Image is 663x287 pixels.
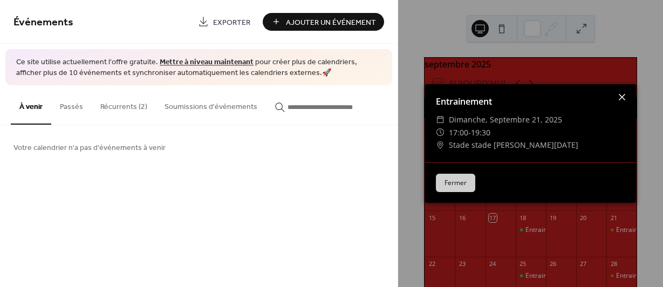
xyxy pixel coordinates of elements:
a: Exporter [190,13,258,31]
span: Ce site utilise actuellement l'offre gratuite. pour créer plus de calendriers, afficher plus de 1... [16,57,381,78]
button: Passés [51,85,92,124]
span: Votre calendrier n'a pas d'événements à venir [13,142,166,154]
span: Stade stade [PERSON_NAME][DATE] [449,139,578,152]
button: Ajouter Un Événement [263,13,384,31]
div: ​ [436,126,445,139]
button: Fermer [436,174,475,192]
span: dimanche, septembre 21, 2025 [449,113,562,126]
button: Soumissions d'événements [156,85,266,124]
span: 17:00 [449,127,468,138]
span: - [468,127,471,138]
div: ​ [436,139,445,152]
div: Entrainement [425,95,636,108]
button: Récurrents (2) [92,85,156,124]
span: Exporter [213,17,250,28]
div: ​ [436,113,445,126]
span: Événements [13,12,73,33]
a: Mettre à niveau maintenant [160,55,254,70]
span: 19:30 [471,127,490,138]
button: À venir [11,85,51,125]
span: Ajouter Un Événement [286,17,376,28]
